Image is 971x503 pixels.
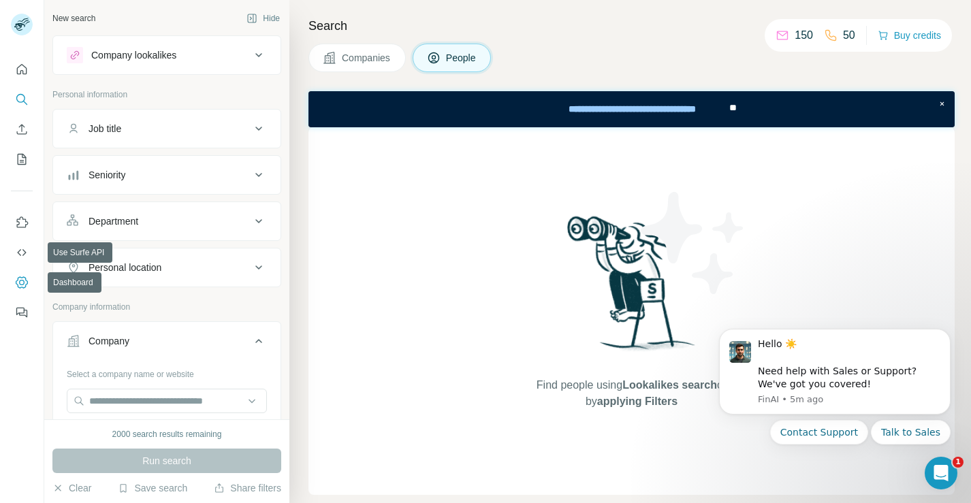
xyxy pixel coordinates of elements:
[53,251,281,284] button: Personal location
[89,214,138,228] div: Department
[11,117,33,142] button: Enrich CSV
[91,48,176,62] div: Company lookalikes
[953,457,964,468] span: 1
[53,112,281,145] button: Job title
[699,312,971,496] iframe: Intercom notifications message
[561,212,703,364] img: Surfe Illustration - Woman searching with binoculars
[52,88,281,101] p: Personal information
[11,57,33,82] button: Quick start
[11,300,33,325] button: Feedback
[52,12,95,25] div: New search
[11,240,33,265] button: Use Surfe API
[632,182,754,304] img: Surfe Illustration - Stars
[446,51,477,65] span: People
[53,39,281,71] button: Company lookalikes
[11,210,33,235] button: Use Surfe on LinkedIn
[89,122,121,135] div: Job title
[89,334,129,348] div: Company
[925,457,957,489] iframe: Intercom live chat
[53,325,281,363] button: Company
[622,379,717,391] span: Lookalikes search
[214,481,281,495] button: Share filters
[11,270,33,295] button: Dashboard
[308,91,955,127] iframe: Banner
[342,51,392,65] span: Companies
[89,168,125,182] div: Seniority
[52,301,281,313] p: Company information
[52,481,91,495] button: Clear
[597,395,678,407] span: applying Filters
[53,205,281,238] button: Department
[308,16,955,35] h4: Search
[11,87,33,112] button: Search
[878,26,941,45] button: Buy credits
[53,159,281,191] button: Seniority
[522,377,740,410] span: Find people using or by
[118,481,187,495] button: Save search
[112,428,222,440] div: 2000 search results remaining
[237,8,289,29] button: Hide
[89,261,161,274] div: Personal location
[67,363,267,380] div: Select a company name or website
[795,27,813,44] p: 150
[843,27,855,44] p: 50
[11,147,33,172] button: My lists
